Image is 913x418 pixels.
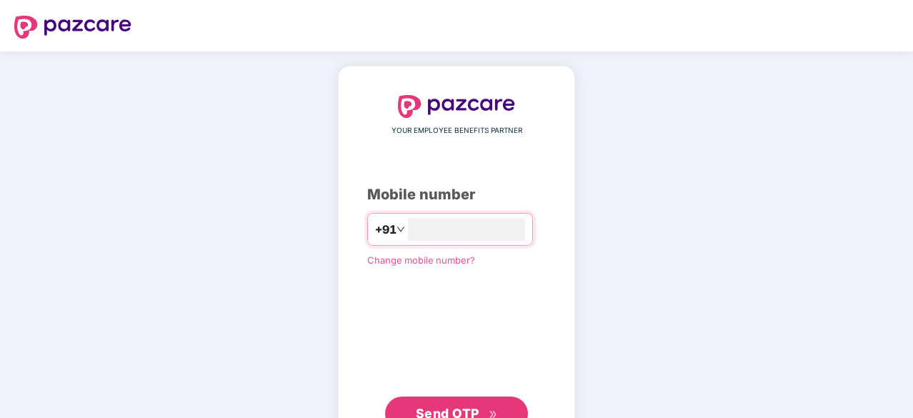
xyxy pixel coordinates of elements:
a: Change mobile number? [367,254,475,266]
span: YOUR EMPLOYEE BENEFITS PARTNER [391,125,522,136]
img: logo [398,95,515,118]
span: down [396,225,405,234]
div: Mobile number [367,184,546,206]
span: +91 [375,221,396,239]
img: logo [14,16,131,39]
